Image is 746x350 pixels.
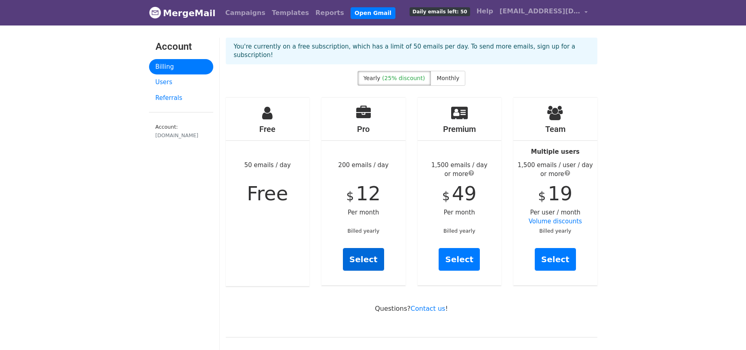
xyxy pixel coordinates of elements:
[418,98,502,285] div: Per month
[149,74,213,90] a: Users
[234,42,589,59] p: You're currently on a free subscription, which has a limit of 50 emails per day. To send more ema...
[706,311,746,350] iframe: Chat Widget
[149,6,161,19] img: MergeMail logo
[222,5,269,21] a: Campaigns
[410,7,470,16] span: Daily emails left: 50
[226,124,310,134] h4: Free
[156,41,207,53] h3: Account
[529,218,582,225] a: Volume discounts
[312,5,347,21] a: Reports
[531,148,580,155] strong: Multiple users
[418,124,502,134] h4: Premium
[226,98,310,286] div: 50 emails / day
[343,248,384,271] a: Select
[351,7,395,19] a: Open Gmail
[548,182,572,205] span: 19
[513,98,597,285] div: Per user / month
[156,124,207,139] small: Account:
[156,132,207,139] div: [DOMAIN_NAME]
[149,59,213,75] a: Billing
[247,182,288,205] span: Free
[496,3,591,22] a: [EMAIL_ADDRESS][DOMAIN_NAME]
[442,189,450,203] span: $
[452,182,477,205] span: 49
[382,75,425,81] span: (25% discount)
[346,189,354,203] span: $
[706,311,746,350] div: Widget de chat
[538,189,546,203] span: $
[418,161,502,179] div: 1,500 emails / day or more
[500,6,580,16] span: [EMAIL_ADDRESS][DOMAIN_NAME]
[322,98,406,285] div: 200 emails / day Per month
[473,3,496,19] a: Help
[149,90,213,106] a: Referrals
[356,182,380,205] span: 12
[347,228,379,234] small: Billed yearly
[226,304,597,313] p: Questions? !
[437,75,459,81] span: Monthly
[411,305,445,312] a: Contact us
[364,75,380,81] span: Yearly
[149,4,216,21] a: MergeMail
[513,161,597,179] div: 1,500 emails / user / day or more
[539,228,571,234] small: Billed yearly
[406,3,473,19] a: Daily emails left: 50
[269,5,312,21] a: Templates
[443,228,475,234] small: Billed yearly
[439,248,480,271] a: Select
[322,124,406,134] h4: Pro
[513,124,597,134] h4: Team
[535,248,576,271] a: Select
